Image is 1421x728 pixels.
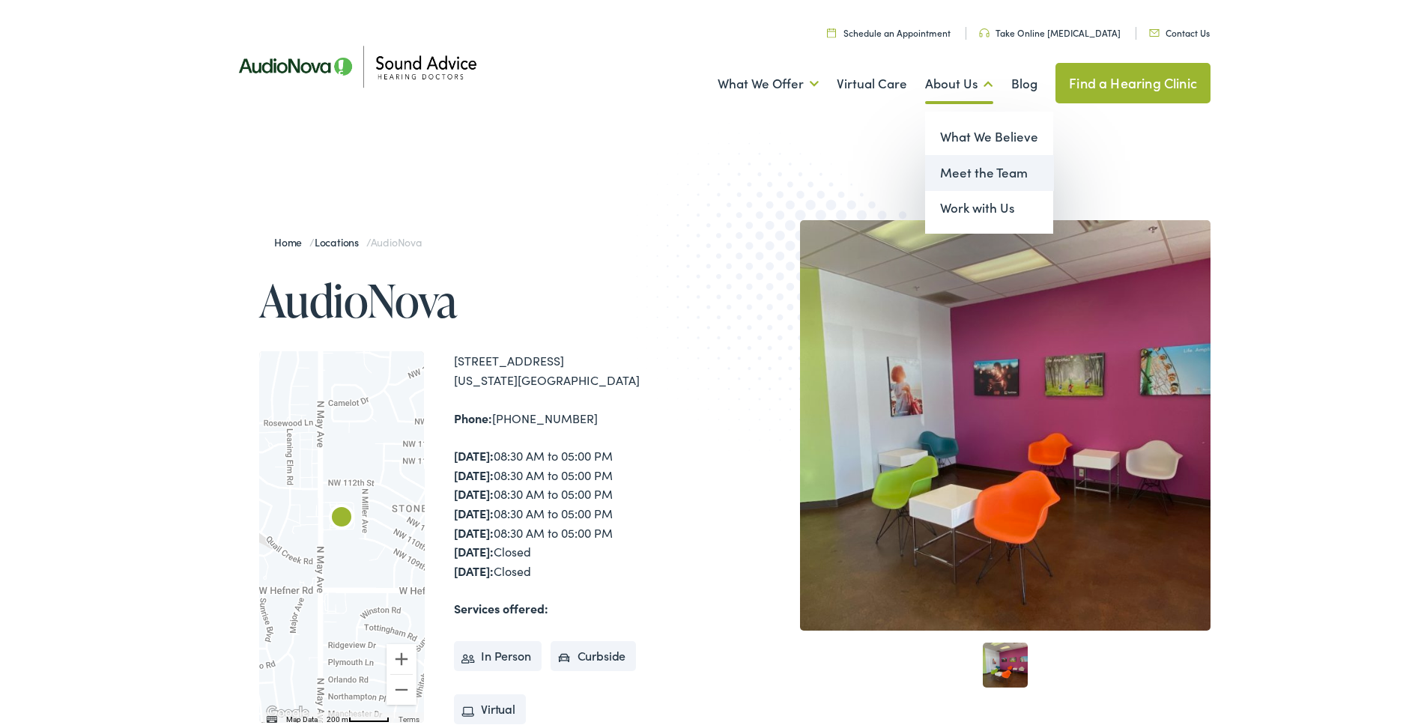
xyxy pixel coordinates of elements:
[718,53,819,109] a: What We Offer
[827,25,836,34] img: Calendar icon in a unique green color, symbolizing scheduling or date-related features.
[837,53,907,109] a: Virtual Care
[454,407,492,423] strong: Phone:
[551,638,637,668] li: Curbside
[454,444,494,461] strong: [DATE]:
[322,709,394,720] button: Map Scale: 200 m per 51 pixels
[454,540,494,556] strong: [DATE]:
[454,559,494,576] strong: [DATE]:
[827,23,951,36] a: Schedule an Appointment
[454,464,494,480] strong: [DATE]:
[399,712,419,721] a: Terms (opens in new tab)
[387,672,416,702] button: Zoom out
[286,712,318,722] button: Map Data
[454,443,716,577] div: 08:30 AM to 05:00 PM 08:30 AM to 05:00 PM 08:30 AM to 05:00 PM 08:30 AM to 05:00 PM 08:30 AM to 0...
[454,638,542,668] li: In Person
[925,152,1053,188] a: Meet the Team
[983,640,1028,685] a: 1
[324,498,360,534] div: AudioNova
[1149,23,1210,36] a: Contact Us
[387,641,416,671] button: Zoom in
[979,25,990,34] img: Headphone icon in a unique green color, suggesting audio-related services or features.
[263,700,312,720] a: Open this area in Google Maps (opens a new window)
[327,712,348,721] span: 200 m
[1055,60,1211,100] a: Find a Hearing Clinic
[454,348,716,386] div: [STREET_ADDRESS] [US_STATE][GEOGRAPHIC_DATA]
[274,231,309,246] a: Home
[454,597,548,613] strong: Services offered:
[371,231,422,246] span: AudioNova
[979,23,1121,36] a: Take Online [MEDICAL_DATA]
[925,187,1053,223] a: Work with Us
[454,482,494,499] strong: [DATE]:
[263,700,312,720] img: Google
[315,231,366,246] a: Locations
[259,273,716,322] h1: AudioNova
[925,53,993,109] a: About Us
[1149,26,1160,34] img: Icon representing mail communication in a unique green color, indicative of contact or communicat...
[454,691,526,721] li: Virtual
[454,521,494,538] strong: [DATE]:
[267,712,277,722] button: Keyboard shortcuts
[454,502,494,518] strong: [DATE]:
[925,116,1053,152] a: What We Believe
[454,406,716,425] div: [PHONE_NUMBER]
[274,231,422,246] span: / /
[1011,53,1037,109] a: Blog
